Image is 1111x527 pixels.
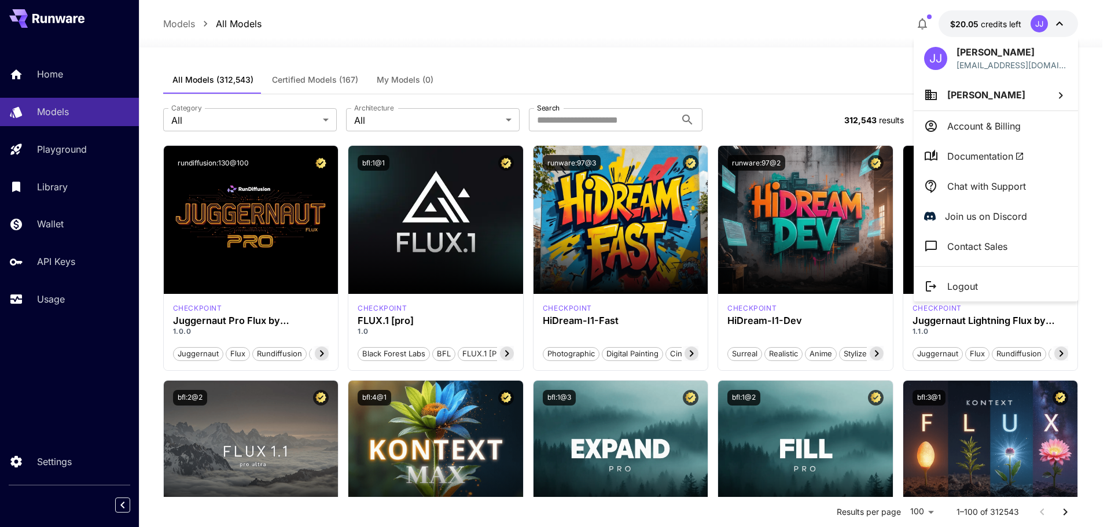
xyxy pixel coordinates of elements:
[957,45,1068,59] p: [PERSON_NAME]
[947,179,1026,193] p: Chat with Support
[947,239,1007,253] p: Contact Sales
[957,59,1068,71] div: hee8515266@gmail.com
[947,89,1025,101] span: [PERSON_NAME]
[945,209,1027,223] p: Join us on Discord
[924,47,947,70] div: JJ
[947,119,1021,133] p: Account & Billing
[957,59,1068,71] p: [EMAIL_ADDRESS][DOMAIN_NAME]
[947,149,1024,163] span: Documentation
[914,79,1078,110] button: [PERSON_NAME]
[947,279,978,293] p: Logout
